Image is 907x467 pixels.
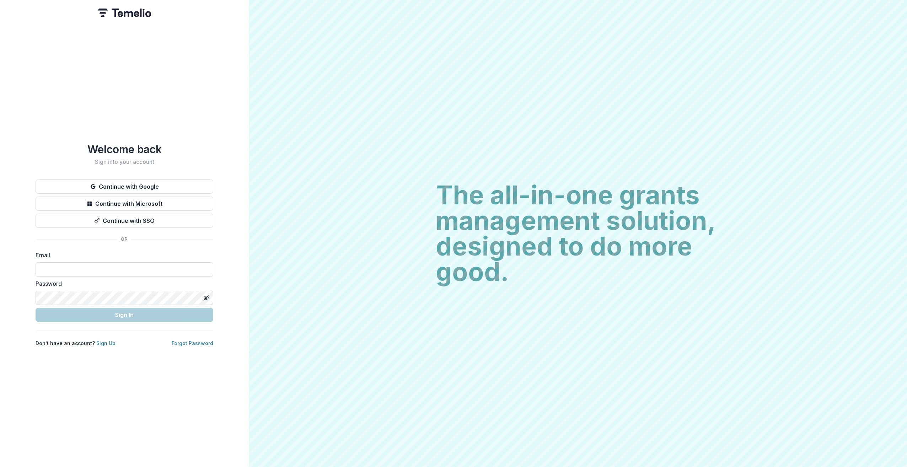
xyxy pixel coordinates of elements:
img: Temelio [98,9,151,17]
button: Toggle password visibility [200,292,212,304]
h2: Sign into your account [36,159,213,165]
button: Continue with Google [36,179,213,194]
a: Forgot Password [172,340,213,346]
a: Sign Up [96,340,116,346]
button: Continue with SSO [36,214,213,228]
label: Email [36,251,209,259]
button: Continue with Microsoft [36,197,213,211]
label: Password [36,279,209,288]
p: Don't have an account? [36,339,116,347]
button: Sign In [36,308,213,322]
h1: Welcome back [36,143,213,156]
